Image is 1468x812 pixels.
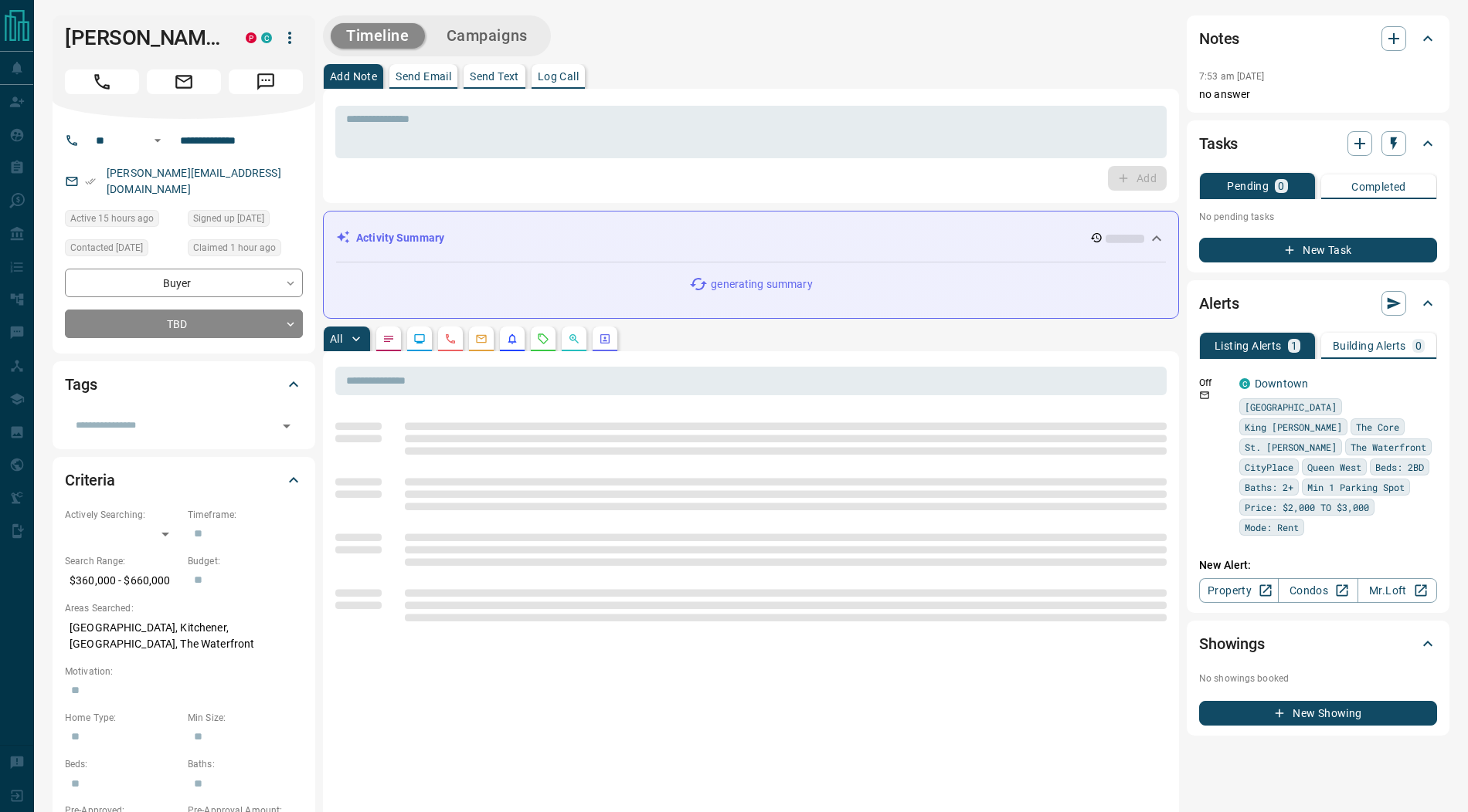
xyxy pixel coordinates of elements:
svg: Lead Browsing Activity [413,333,426,345]
svg: Notes [382,333,395,345]
p: All [330,333,342,344]
a: Downtown [1255,377,1308,390]
span: Message [229,69,303,94]
a: Condos [1278,578,1358,603]
span: Active 15 hours ago [70,211,154,226]
p: Baths: [188,757,303,771]
p: Log Call [538,71,579,82]
svg: Emails [475,333,488,345]
svg: Agent Actions [599,333,611,345]
p: $360,000 - $660,000 [65,568,180,594]
div: Buyer [65,269,303,297]
p: Areas Searched: [65,601,303,615]
p: generating summary [711,276,812,293]
h2: Alerts [1199,291,1239,316]
p: Add Note [330,71,377,82]
span: King [PERSON_NAME] [1245,419,1342,435]
p: No pending tasks [1199,205,1437,228]
h2: Notes [1199,26,1239,51]
div: Tags [65,366,303,403]
span: Queen West [1307,459,1361,475]
a: Property [1199,578,1279,603]
p: New Alert: [1199,557,1437,573]
span: Beds: 2BD [1375,459,1424,475]
button: Open [148,131,167,150]
p: Motivation: [65,665,303,678]
div: Thu Apr 29 2021 [65,239,180,261]
div: property.ca [246,32,257,43]
span: The Waterfront [1351,439,1426,455]
div: Criteria [65,462,303,499]
span: [GEOGRAPHIC_DATA] [1245,399,1337,414]
svg: Calls [444,333,457,345]
span: Price: $2,000 TO $3,000 [1245,499,1369,515]
p: Activity Summary [356,230,444,246]
p: Actively Searching: [65,508,180,522]
p: Completed [1351,181,1406,192]
span: Email [147,69,221,94]
div: Activity Summary [336,224,1166,252]
p: no answer [1199,86,1437,103]
button: Timeline [331,23,425,49]
div: Showings [1199,625,1437,662]
button: New Showing [1199,701,1437,726]
p: Pending [1227,181,1269,191]
svg: Listing Alerts [506,333,518,345]
span: Min 1 Parking Spot [1307,479,1405,495]
p: Send Text [470,71,519,82]
div: Mon Sep 15 2025 [65,210,180,232]
p: 0 [1278,181,1284,191]
span: Contacted [DATE] [70,240,143,255]
p: 0 [1415,340,1422,351]
span: Call [65,69,139,94]
div: Notes [1199,20,1437,57]
h2: Criteria [65,468,115,492]
svg: Email Verified [85,176,96,187]
p: [GEOGRAPHIC_DATA], Kitchener, [GEOGRAPHIC_DATA], The Waterfront [65,615,303,657]
div: condos.ca [261,32,272,43]
span: Baths: 2+ [1245,479,1293,495]
span: The Core [1356,419,1399,435]
p: No showings booked [1199,672,1437,685]
div: condos.ca [1239,378,1250,389]
p: Building Alerts [1333,340,1406,351]
svg: Requests [537,333,549,345]
span: Claimed 1 hour ago [193,240,276,255]
p: Beds: [65,757,180,771]
svg: Email [1199,390,1210,401]
button: Open [276,415,297,437]
a: [PERSON_NAME][EMAIL_ADDRESS][DOMAIN_NAME] [107,167,281,195]
h1: [PERSON_NAME] [65,25,223,50]
div: Sun Oct 25 2020 [188,210,303,232]
p: Off [1199,376,1230,390]
span: CityPlace [1245,459,1293,475]
span: St. [PERSON_NAME] [1245,439,1337,455]
p: Send Email [396,71,451,82]
a: Mr.Loft [1358,578,1437,603]
h2: Tags [65,372,97,397]
h2: Showings [1199,631,1265,656]
div: TBD [65,310,303,338]
p: Timeframe: [188,508,303,522]
p: Listing Alerts [1215,340,1282,351]
span: Mode: Rent [1245,519,1299,535]
p: Search Range: [65,554,180,568]
span: Signed up [DATE] [193,211,264,226]
p: 1 [1291,340,1297,351]
button: New Task [1199,238,1437,262]
h2: Tasks [1199,131,1238,156]
div: Alerts [1199,285,1437,322]
p: Min Size: [188,711,303,725]
p: Home Type: [65,711,180,725]
p: 7:53 am [DATE] [1199,71,1265,82]
svg: Opportunities [568,333,580,345]
div: Tasks [1199,125,1437,162]
button: Campaigns [431,23,543,49]
p: Budget: [188,554,303,568]
div: Tue Sep 16 2025 [188,239,303,261]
